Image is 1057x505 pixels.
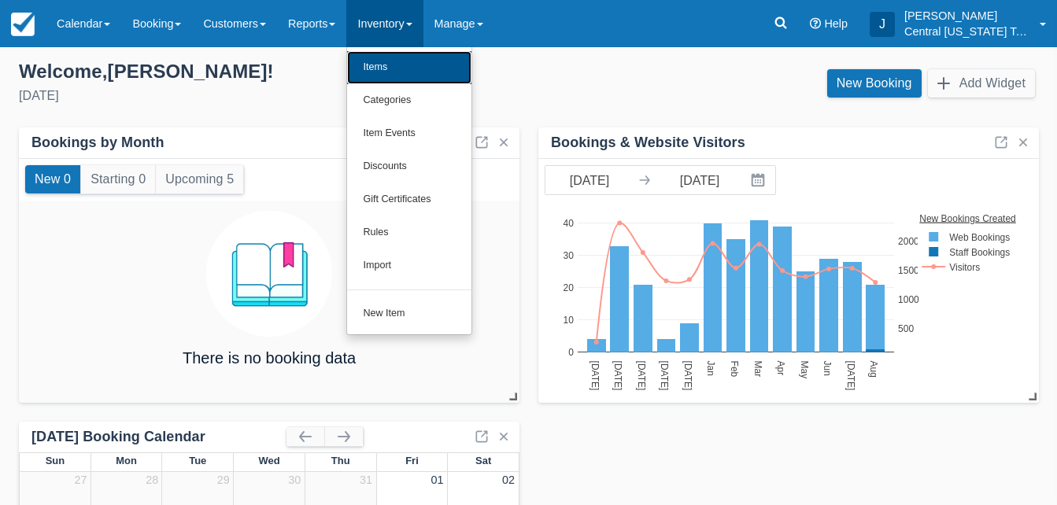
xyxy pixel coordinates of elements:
[288,474,301,486] a: 30
[217,474,230,486] a: 29
[824,17,848,30] span: Help
[347,183,471,216] a: Gift Certificates
[206,211,332,337] img: booking.png
[545,166,634,194] input: Start Date
[347,117,471,150] a: Item Events
[360,474,372,486] a: 31
[258,455,279,466] span: Wed
[347,216,471,249] a: Rules
[19,60,516,83] div: Welcome , [PERSON_NAME] !
[656,166,744,194] input: End Date
[870,12,895,37] div: J
[904,8,1030,24] p: [PERSON_NAME]
[31,134,164,152] div: Bookings by Month
[347,297,471,330] a: New Item
[405,455,419,466] span: Fri
[475,455,491,466] span: Sat
[928,69,1035,98] button: Add Widget
[75,474,87,486] a: 27
[551,134,745,152] div: Bookings & Website Visitors
[46,455,65,466] span: Sun
[116,455,137,466] span: Mon
[189,455,206,466] span: Tue
[331,455,350,466] span: Thu
[19,87,516,105] div: [DATE]
[347,150,471,183] a: Discounts
[156,165,243,194] button: Upcoming 5
[827,69,922,98] a: New Booking
[31,428,286,446] div: [DATE] Booking Calendar
[920,212,1017,223] text: New Bookings Created
[346,47,472,335] ul: Inventory
[431,474,443,486] a: 01
[81,165,155,194] button: Starting 0
[810,18,821,29] i: Help
[347,249,471,282] a: Import
[502,474,515,486] a: 02
[347,51,471,84] a: Items
[744,166,775,194] button: Interact with the calendar and add the check-in date for your trip.
[183,349,356,367] h4: There is no booking data
[146,474,158,486] a: 28
[11,13,35,36] img: checkfront-main-nav-mini-logo.png
[904,24,1030,39] p: Central [US_STATE] Tours
[25,165,80,194] button: New 0
[347,84,471,117] a: Categories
